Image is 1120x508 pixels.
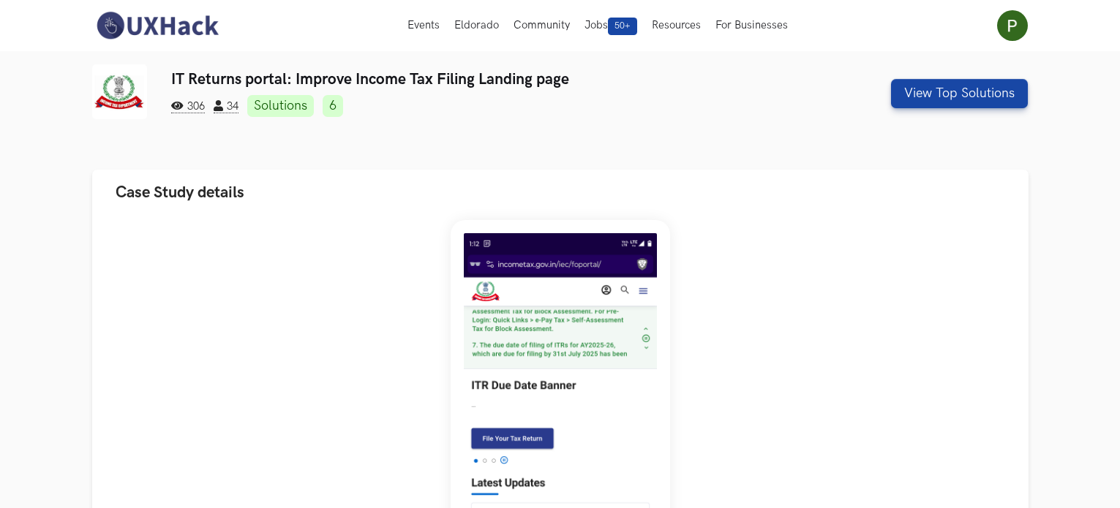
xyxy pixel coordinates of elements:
h3: IT Returns portal: Improve Income Tax Filing Landing page [171,70,791,88]
button: View Top Solutions [891,79,1028,108]
img: IT Returns portal logo [92,64,147,119]
a: 6 [323,95,343,117]
span: 306 [171,100,205,113]
img: Your profile pic [997,10,1028,41]
span: Case Study details [116,183,244,202]
span: 50+ [608,18,637,35]
a: Solutions [247,95,314,117]
img: UXHack-logo.png [92,10,222,41]
button: Case Study details [92,170,1029,216]
span: 34 [214,100,238,113]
